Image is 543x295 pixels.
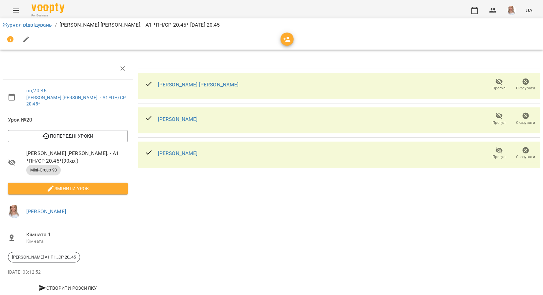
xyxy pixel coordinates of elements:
button: Прогул [486,76,512,94]
span: Прогул [493,85,506,91]
button: Menu [8,3,24,18]
button: Скасувати [512,110,539,128]
button: UA [523,4,535,16]
span: Mini-Group 90 [26,167,61,173]
span: Прогул [493,154,506,160]
a: пн , 20:45 [26,87,47,94]
button: Скасувати [512,144,539,163]
span: Урок №20 [8,116,128,124]
span: For Business [32,13,64,18]
button: Прогул [486,144,512,163]
p: [DATE] 03:12:52 [8,269,128,276]
span: UA [526,7,532,14]
p: [PERSON_NAME] [PERSON_NAME]. - А1 *ПН/СР 20:45* [DATE] 20:45 [59,21,220,29]
a: [PERSON_NAME] [158,150,198,156]
span: Скасувати [516,154,535,160]
div: [PERSON_NAME] А1 ПН_СР 20_45 [8,252,80,262]
a: [PERSON_NAME] [26,208,66,215]
img: a3864db21cf396e54496f7cceedc0ca3.jpg [8,205,21,218]
img: Voopty Logo [32,3,64,13]
span: Прогул [493,120,506,125]
img: a3864db21cf396e54496f7cceedc0ca3.jpg [507,6,516,15]
span: [PERSON_NAME] [PERSON_NAME]. - А1 *ПН/СР 20:45* ( 90 хв. ) [26,149,128,165]
button: Змінити урок [8,183,128,194]
a: Журнал відвідувань [3,22,52,28]
span: Кімната 1 [26,231,128,238]
p: Кімната [26,238,128,245]
button: Скасувати [512,76,539,94]
span: Скасувати [516,120,535,125]
span: Створити розсилку [11,284,125,292]
span: Попередні уроки [13,132,123,140]
a: [PERSON_NAME] [158,116,198,122]
button: Створити розсилку [8,282,128,294]
nav: breadcrumb [3,21,540,29]
button: Попередні уроки [8,130,128,142]
li: / [55,21,57,29]
span: [PERSON_NAME] А1 ПН_СР 20_45 [8,254,80,260]
span: Скасувати [516,85,535,91]
a: [PERSON_NAME] [PERSON_NAME] [158,81,239,88]
button: Прогул [486,110,512,128]
span: Змінити урок [13,185,123,193]
a: [PERSON_NAME] [PERSON_NAME]. - А1 *ПН/СР 20:45* [26,95,126,107]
